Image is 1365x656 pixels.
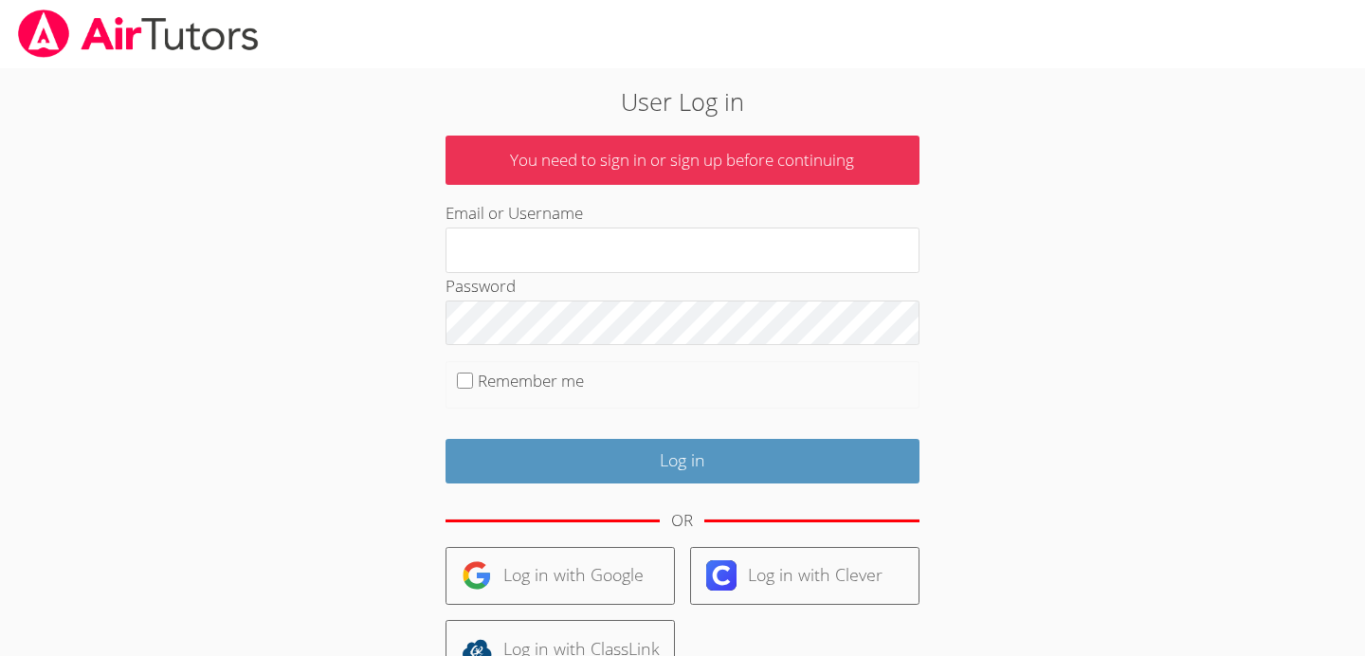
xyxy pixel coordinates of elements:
input: Log in [446,439,919,483]
h2: User Log in [314,83,1051,119]
img: clever-logo-6eab21bc6e7a338710f1a6ff85c0baf02591cd810cc4098c63d3a4b26e2feb20.svg [706,560,737,591]
label: Password [446,275,516,297]
p: You need to sign in or sign up before continuing [446,136,919,186]
div: OR [671,507,693,535]
img: google-logo-50288ca7cdecda66e5e0955fdab243c47b7ad437acaf1139b6f446037453330a.svg [462,560,492,591]
a: Log in with Google [446,547,675,605]
a: Log in with Clever [690,547,919,605]
label: Email or Username [446,202,583,224]
label: Remember me [478,370,584,392]
img: airtutors_banner-c4298cdbf04f3fff15de1276eac7730deb9818008684d7c2e4769d2f7ddbe033.png [16,9,261,58]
